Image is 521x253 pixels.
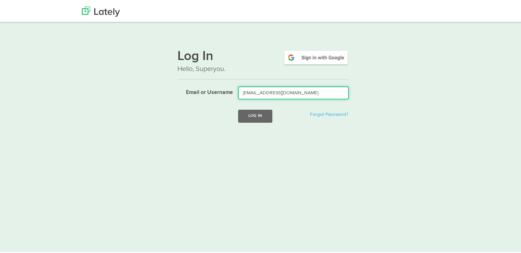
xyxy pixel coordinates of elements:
[177,63,349,73] p: Hello, Superyou.
[238,85,349,98] input: Email or Username
[310,111,348,116] a: Forgot Password?
[177,48,349,63] h1: Log In
[238,108,272,121] button: Log In
[82,5,120,15] img: Lately
[283,48,349,64] img: google-signin.png
[172,85,233,95] label: Email or Username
